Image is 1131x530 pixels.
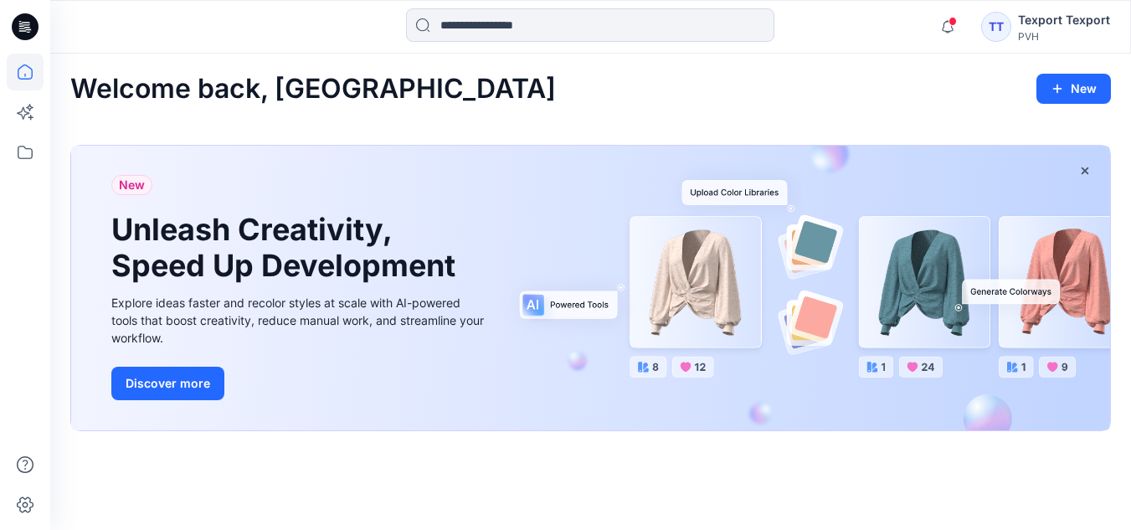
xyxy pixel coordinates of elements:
div: Texport Texport [1018,10,1110,30]
h2: Welcome back, [GEOGRAPHIC_DATA] [70,74,556,105]
div: Explore ideas faster and recolor styles at scale with AI-powered tools that boost creativity, red... [111,294,488,347]
div: TT [981,12,1011,42]
a: Discover more [111,367,488,400]
button: New [1036,74,1111,104]
div: PVH [1018,30,1110,43]
button: Discover more [111,367,224,400]
h1: Unleash Creativity, Speed Up Development [111,212,463,284]
span: New [119,175,145,195]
